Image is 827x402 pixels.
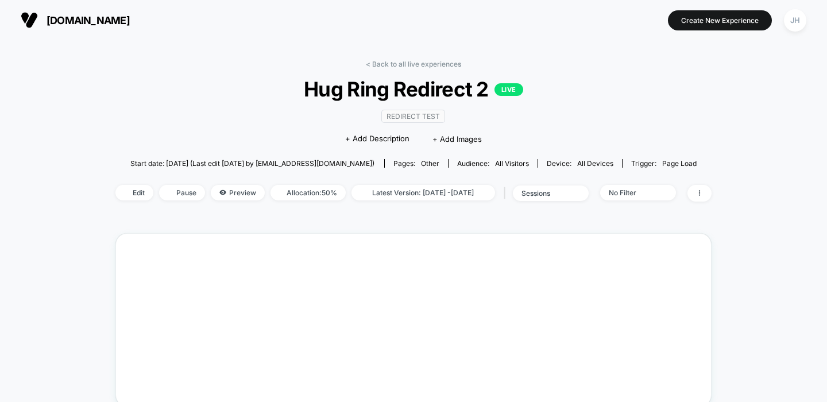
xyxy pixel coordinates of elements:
[662,159,697,168] span: Page Load
[345,133,409,145] span: + Add Description
[21,11,38,29] img: Visually logo
[631,159,697,168] div: Trigger:
[115,185,153,200] span: Edit
[577,159,613,168] span: all devices
[521,189,567,198] div: sessions
[421,159,439,168] span: other
[780,9,810,32] button: JH
[668,10,772,30] button: Create New Experience
[432,134,482,144] span: + Add Images
[17,11,133,29] button: [DOMAIN_NAME]
[381,110,445,123] span: Redirect Test
[393,159,439,168] div: Pages:
[145,77,682,101] span: Hug Ring Redirect 2
[457,159,529,168] div: Audience:
[784,9,806,32] div: JH
[47,14,130,26] span: [DOMAIN_NAME]
[159,185,205,200] span: Pause
[366,60,461,68] a: < Back to all live experiences
[351,185,495,200] span: Latest Version: [DATE] - [DATE]
[130,159,374,168] span: Start date: [DATE] (Last edit [DATE] by [EMAIL_ADDRESS][DOMAIN_NAME])
[495,159,529,168] span: All Visitors
[270,185,346,200] span: Allocation: 50%
[494,83,523,96] p: LIVE
[538,159,622,168] span: Device:
[211,185,265,200] span: Preview
[501,185,513,202] span: |
[609,188,655,197] div: No Filter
